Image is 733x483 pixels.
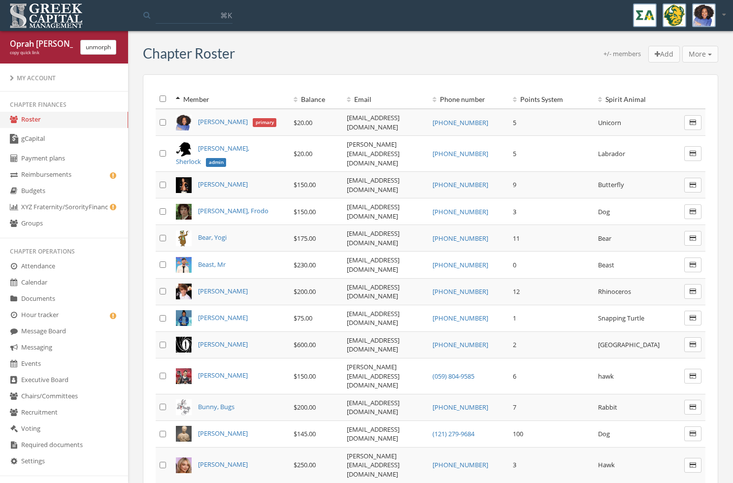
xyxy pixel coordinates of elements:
span: ⌘K [220,10,232,20]
a: [EMAIL_ADDRESS][DOMAIN_NAME] [347,425,400,443]
span: primary [253,118,277,127]
td: Rhinoceros [594,278,680,305]
th: Balance [290,90,343,109]
span: $145.00 [294,429,316,438]
span: $230.00 [294,260,316,269]
th: Phone number [429,90,509,109]
a: [PERSON_NAME]primary [198,117,276,126]
a: [EMAIL_ADDRESS][DOMAIN_NAME] [347,229,400,247]
a: [PERSON_NAME][EMAIL_ADDRESS][DOMAIN_NAME] [347,362,400,389]
a: [PHONE_NUMBER] [433,149,488,158]
td: Rabbit [594,394,680,420]
a: [PERSON_NAME] [198,460,248,469]
a: [PERSON_NAME] [198,313,248,322]
td: 12 [509,278,594,305]
td: Dog [594,420,680,447]
span: $150.00 [294,372,316,381]
a: [EMAIL_ADDRESS][DOMAIN_NAME] [347,336,400,354]
span: $200.00 [294,287,316,296]
td: 5 [509,109,594,136]
td: 1 [509,305,594,331]
a: [PHONE_NUMBER] [433,180,488,189]
a: [EMAIL_ADDRESS][DOMAIN_NAME] [347,398,400,417]
a: [EMAIL_ADDRESS][DOMAIN_NAME] [347,176,400,194]
td: Hawk [594,447,680,483]
td: Bear [594,225,680,252]
a: [PERSON_NAME] [198,429,248,438]
a: Bear, Yogi [198,233,227,242]
div: My Account [10,74,118,82]
span: $150.00 [294,180,316,189]
td: 100 [509,420,594,447]
td: Labrador [594,136,680,172]
a: Beast, Mr [198,260,226,269]
span: $600.00 [294,340,316,349]
a: [PHONE_NUMBER] [433,403,488,412]
th: Member [172,90,290,109]
th: Spirit Animal [594,90,680,109]
a: [EMAIL_ADDRESS][DOMAIN_NAME] [347,309,400,327]
td: hawk [594,358,680,394]
td: Beast [594,252,680,278]
span: $75.00 [294,314,312,322]
a: [EMAIL_ADDRESS][DOMAIN_NAME] [347,256,400,274]
span: $20.00 [294,118,312,127]
a: [PHONE_NUMBER] [433,314,488,322]
div: Oprah [PERSON_NAME] [10,38,73,50]
td: Dog [594,198,680,225]
td: Unicorn [594,109,680,136]
td: 5 [509,136,594,172]
h3: Chapter Roster [143,46,235,61]
td: 7 [509,394,594,420]
a: (121) 279-9684 [433,429,474,438]
td: Snapping Turtle [594,305,680,331]
th: Email [343,90,428,109]
a: [PERSON_NAME], Sherlockadmin [176,144,249,166]
td: Butterfly [594,172,680,198]
span: $150.00 [294,207,316,216]
button: unmorph [80,40,116,55]
td: 3 [509,447,594,483]
a: [EMAIL_ADDRESS][DOMAIN_NAME] [347,113,400,131]
td: [GEOGRAPHIC_DATA] [594,331,680,358]
td: 0 [509,252,594,278]
span: $200.00 [294,403,316,412]
a: [EMAIL_ADDRESS][DOMAIN_NAME] [347,202,400,221]
a: [PERSON_NAME], Frodo [198,206,268,215]
a: [PERSON_NAME] [198,371,248,380]
a: [PHONE_NUMBER] [433,287,488,296]
a: [PHONE_NUMBER] [433,340,488,349]
a: [PERSON_NAME][EMAIL_ADDRESS][DOMAIN_NAME] [347,451,400,479]
td: 6 [509,358,594,394]
a: [EMAIL_ADDRESS][DOMAIN_NAME] [347,283,400,301]
td: 11 [509,225,594,252]
a: (059) 804-9585 [433,372,474,381]
a: [PERSON_NAME][EMAIL_ADDRESS][DOMAIN_NAME] [347,140,400,167]
td: 2 [509,331,594,358]
a: Bunny, Bugs [198,402,234,411]
div: copy quick link [10,50,73,56]
a: [PERSON_NAME] [198,340,248,349]
a: [PHONE_NUMBER] [433,207,488,216]
a: [PHONE_NUMBER] [433,118,488,127]
a: [PHONE_NUMBER] [433,460,488,469]
a: [PERSON_NAME] [198,180,248,189]
td: 9 [509,172,594,198]
span: $175.00 [294,234,316,243]
span: $250.00 [294,460,316,469]
span: admin [206,158,227,167]
a: [PERSON_NAME] [198,287,248,295]
div: +/- members [603,49,641,63]
th: Points System [509,90,594,109]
